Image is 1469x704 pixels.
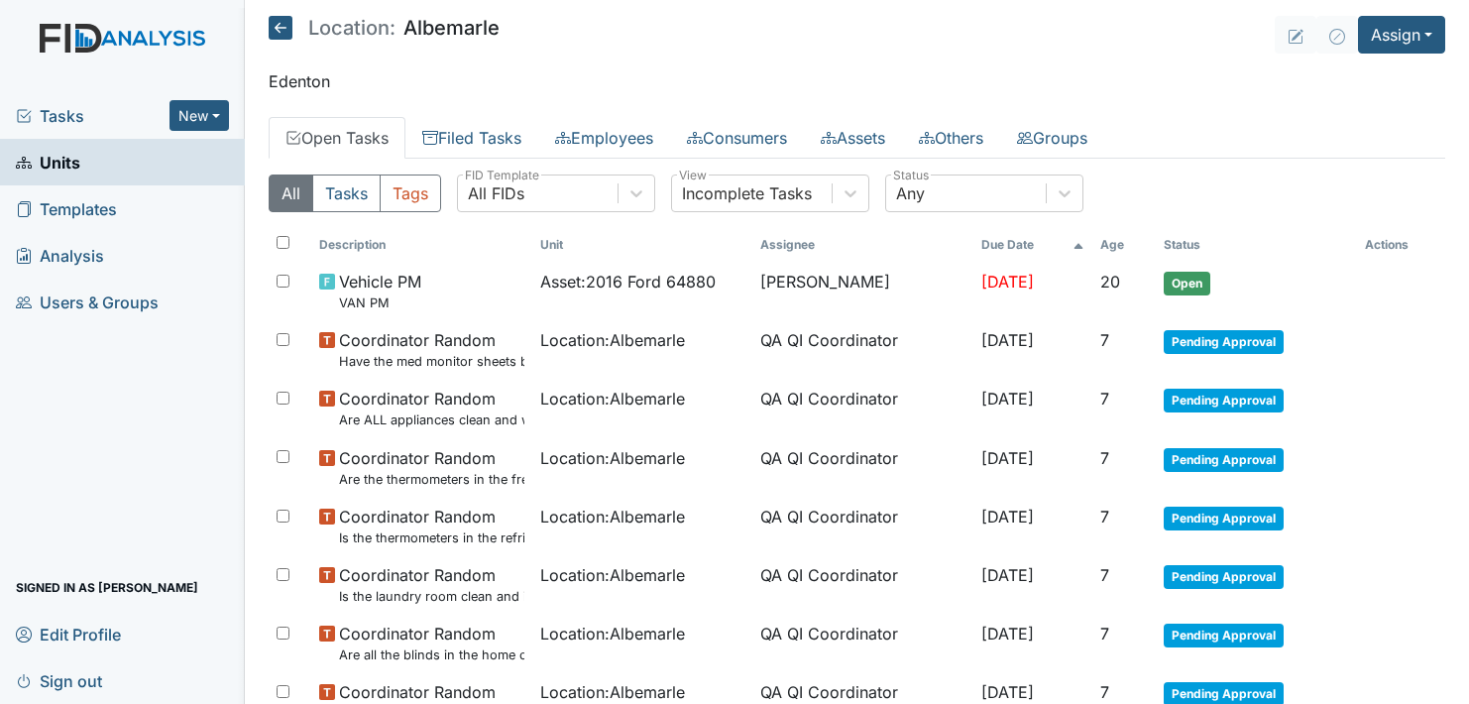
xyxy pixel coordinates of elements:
[1164,624,1284,647] span: Pending Approval
[752,379,973,437] td: QA QI Coordinator
[540,680,685,704] span: Location : Albemarle
[312,175,381,212] button: Tasks
[1000,117,1104,159] a: Groups
[1100,682,1109,702] span: 7
[540,270,716,293] span: Asset : 2016 Ford 64880
[1357,228,1445,262] th: Actions
[670,117,804,159] a: Consumers
[308,18,395,38] span: Location:
[981,565,1034,585] span: [DATE]
[752,497,973,555] td: QA QI Coordinator
[16,193,117,224] span: Templates
[1164,389,1284,412] span: Pending Approval
[339,563,524,606] span: Coordinator Random Is the laundry room clean and in good repair?
[981,624,1034,644] span: [DATE]
[1100,448,1109,468] span: 7
[1358,16,1445,54] button: Assign
[981,682,1034,702] span: [DATE]
[1100,565,1109,585] span: 7
[540,622,685,645] span: Location : Albemarle
[540,505,685,528] span: Location : Albemarle
[902,117,1000,159] a: Others
[339,270,421,312] span: Vehicle PM VAN PM
[16,287,159,317] span: Users & Groups
[269,16,500,40] h5: Albemarle
[16,240,104,271] span: Analysis
[380,175,441,212] button: Tags
[1100,507,1109,527] span: 7
[804,117,902,159] a: Assets
[339,528,524,547] small: Is the thermometers in the refrigerator reading between 34 degrees and 40 degrees?
[752,555,973,614] td: QA QI Coordinator
[339,387,524,429] span: Coordinator Random Are ALL appliances clean and working properly?
[1164,565,1284,589] span: Pending Approval
[339,622,524,664] span: Coordinator Random Are all the blinds in the home operational and clean?
[752,320,973,379] td: QA QI Coordinator
[269,175,313,212] button: All
[1164,448,1284,472] span: Pending Approval
[981,330,1034,350] span: [DATE]
[339,587,524,606] small: Is the laundry room clean and in good repair?
[752,262,973,320] td: [PERSON_NAME]
[339,470,524,489] small: Are the thermometers in the freezer reading between 0 degrees and 10 degrees?
[339,328,524,371] span: Coordinator Random Have the med monitor sheets been filled out?
[16,104,169,128] a: Tasks
[405,117,538,159] a: Filed Tasks
[1164,272,1210,295] span: Open
[540,387,685,411] span: Location : Albemarle
[1164,507,1284,530] span: Pending Approval
[339,505,524,547] span: Coordinator Random Is the thermometers in the refrigerator reading between 34 degrees and 40 degr...
[468,181,524,205] div: All FIDs
[896,181,925,205] div: Any
[1100,330,1109,350] span: 7
[540,328,685,352] span: Location : Albemarle
[1100,624,1109,644] span: 7
[532,228,753,262] th: Toggle SortBy
[981,272,1034,292] span: [DATE]
[540,446,685,470] span: Location : Albemarle
[1156,228,1357,262] th: Toggle SortBy
[1164,330,1284,354] span: Pending Approval
[981,389,1034,409] span: [DATE]
[339,352,524,371] small: Have the med monitor sheets been filled out?
[269,69,1445,93] p: Edenton
[1092,228,1156,262] th: Toggle SortBy
[538,117,670,159] a: Employees
[16,572,198,603] span: Signed in as [PERSON_NAME]
[339,645,524,664] small: Are all the blinds in the home operational and clean?
[311,228,532,262] th: Toggle SortBy
[339,446,524,489] span: Coordinator Random Are the thermometers in the freezer reading between 0 degrees and 10 degrees?
[981,507,1034,527] span: [DATE]
[16,619,121,649] span: Edit Profile
[169,100,229,131] button: New
[16,665,102,696] span: Sign out
[1100,389,1109,409] span: 7
[973,228,1092,262] th: Toggle SortBy
[752,228,973,262] th: Assignee
[540,563,685,587] span: Location : Albemarle
[752,614,973,672] td: QA QI Coordinator
[339,411,524,429] small: Are ALL appliances clean and working properly?
[981,448,1034,468] span: [DATE]
[752,438,973,497] td: QA QI Coordinator
[269,175,441,212] div: Type filter
[269,117,405,159] a: Open Tasks
[16,147,80,177] span: Units
[1100,272,1120,292] span: 20
[339,293,421,312] small: VAN PM
[682,181,812,205] div: Incomplete Tasks
[277,236,289,249] input: Toggle All Rows Selected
